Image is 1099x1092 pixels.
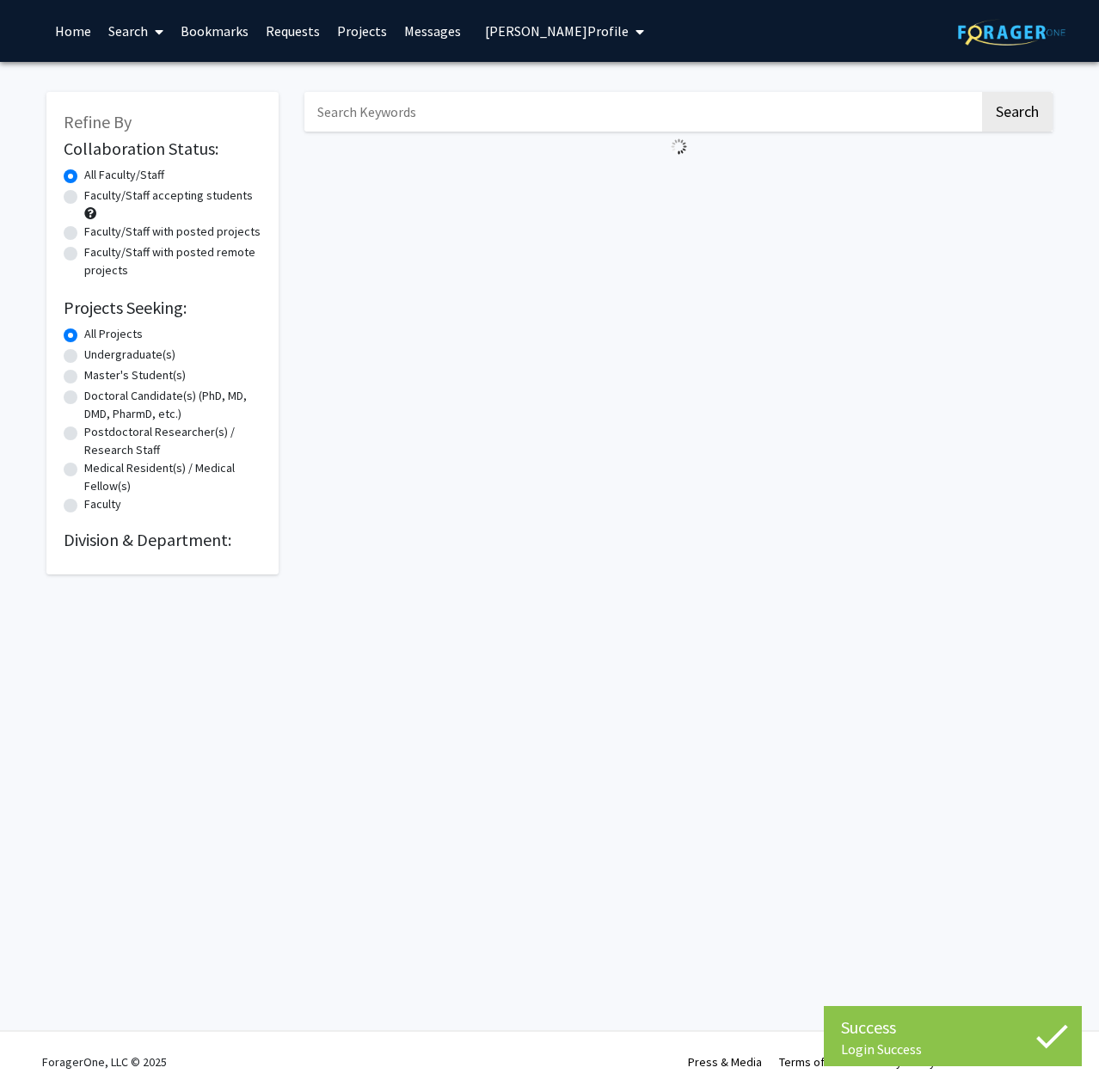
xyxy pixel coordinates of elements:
[64,111,132,132] span: Refine By
[84,243,261,279] label: Faculty/Staff with posted remote projects
[172,1,257,61] a: Bookmarks
[257,1,328,61] a: Requests
[42,1032,167,1092] div: ForagerOne, LLC © 2025
[84,166,164,184] label: All Faculty/Staff
[84,346,175,364] label: Undergraduate(s)
[84,187,253,205] label: Faculty/Staff accepting students
[84,223,261,241] label: Faculty/Staff with posted projects
[84,366,186,384] label: Master's Student(s)
[779,1054,847,1070] a: Terms of Use
[304,92,979,132] input: Search Keywords
[46,1,100,61] a: Home
[688,1054,762,1070] a: Press & Media
[304,162,1053,201] nav: Page navigation
[841,1015,1065,1040] div: Success
[64,298,261,318] h2: Projects Seeking:
[84,387,261,423] label: Doctoral Candidate(s) (PhD, MD, DMD, PharmD, etc.)
[958,19,1065,46] img: ForagerOne Logo
[84,459,261,495] label: Medical Resident(s) / Medical Fellow(s)
[396,1,470,61] a: Messages
[84,495,121,513] label: Faculty
[64,530,261,550] h2: Division & Department:
[841,1040,1065,1058] div: Login Success
[664,132,694,162] img: Loading
[328,1,396,61] a: Projects
[100,1,172,61] a: Search
[982,92,1053,132] button: Search
[84,423,261,459] label: Postdoctoral Researcher(s) / Research Staff
[485,22,629,40] span: [PERSON_NAME] Profile
[84,325,143,343] label: All Projects
[64,138,261,159] h2: Collaboration Status:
